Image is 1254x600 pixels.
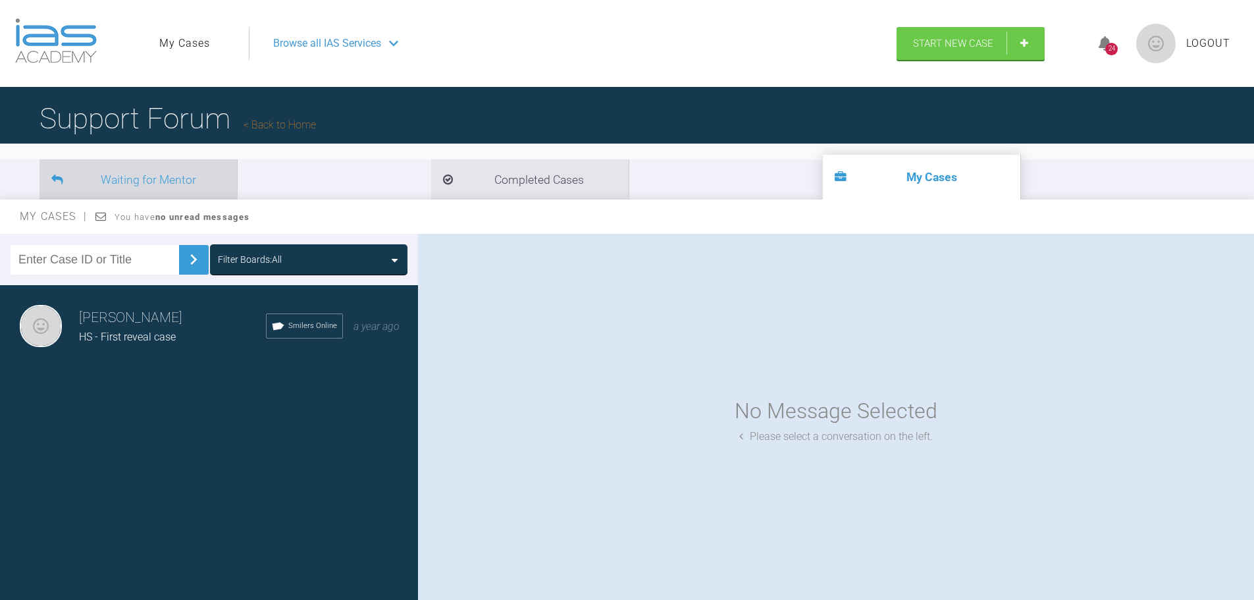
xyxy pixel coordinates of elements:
li: My Cases [823,155,1020,200]
span: HS - First reveal case [79,331,176,343]
strong: no unread messages [155,212,249,222]
li: Completed Cases [431,159,629,200]
span: a year ago [353,320,400,333]
h3: [PERSON_NAME] [79,307,266,329]
li: Waiting for Mentor [39,159,237,200]
input: Enter Case ID or Title [11,245,179,275]
div: 24 [1105,43,1118,55]
span: Smilers Online [288,320,337,332]
img: Jessica Kershaw [20,305,62,347]
img: chevronRight.28bd32b0.svg [183,249,204,270]
span: Start New Case [913,38,993,49]
div: Please select a conversation on the left. [739,428,933,445]
span: You have [115,212,249,222]
div: No Message Selected [735,395,937,428]
a: Start New Case [897,27,1045,60]
a: Back to Home [244,119,316,131]
a: My Cases [159,35,210,52]
img: profile.png [1136,24,1176,63]
h1: Support Forum [39,95,316,142]
div: Filter Boards: All [218,252,282,267]
span: Browse all IAS Services [273,35,381,52]
span: My Cases [20,210,88,223]
img: logo-light.3e3ef733.png [15,18,97,63]
a: Logout [1186,35,1230,52]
